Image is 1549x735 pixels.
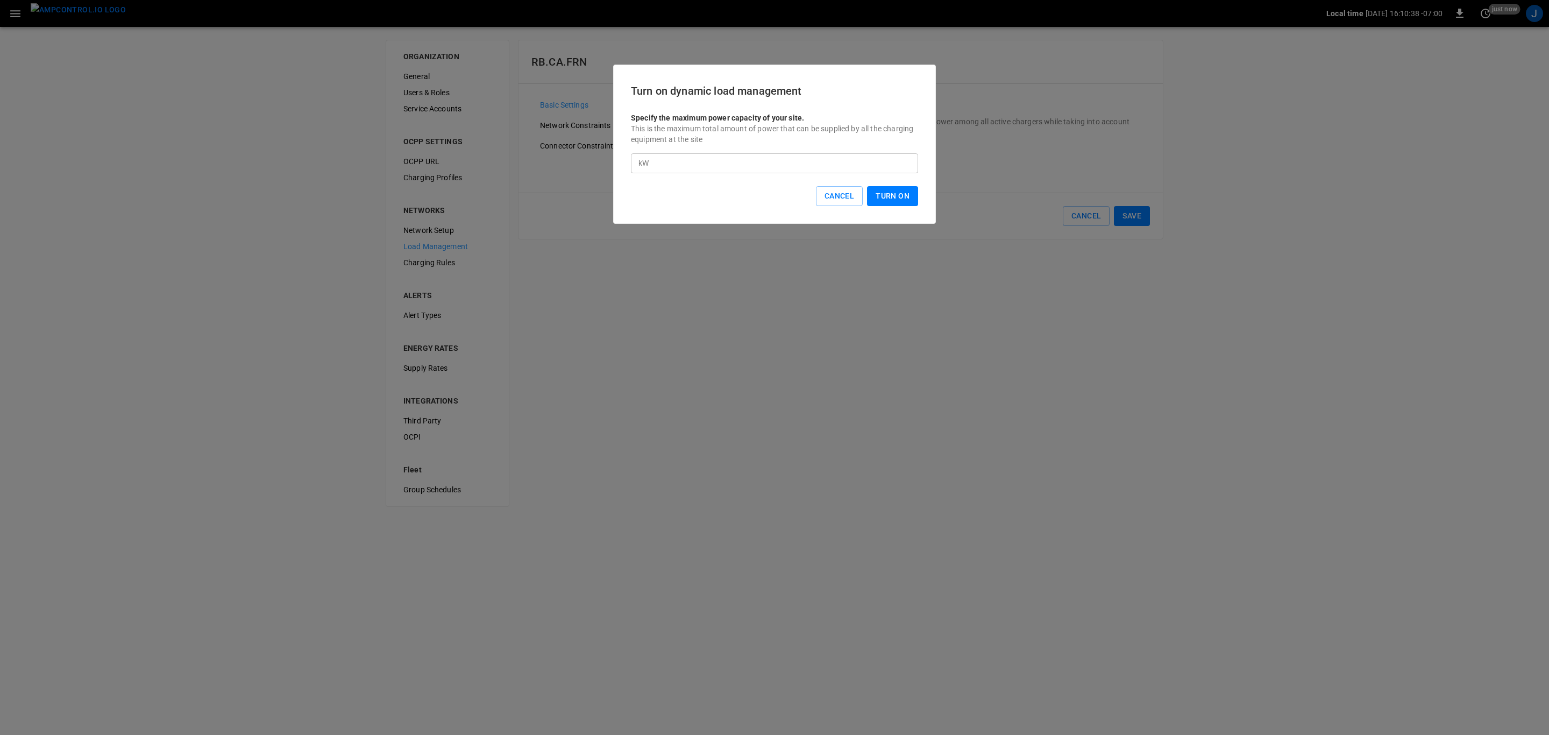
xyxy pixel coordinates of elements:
[631,123,918,153] p: This is the maximum total amount of power that can be supplied by all the charging equipment at t...
[631,82,918,100] h6: Turn on dynamic load management
[816,186,863,206] button: Cancel
[631,100,918,123] p: Specify the maximum power capacity of your site.
[867,186,918,206] button: Turn On
[638,158,649,169] p: kW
